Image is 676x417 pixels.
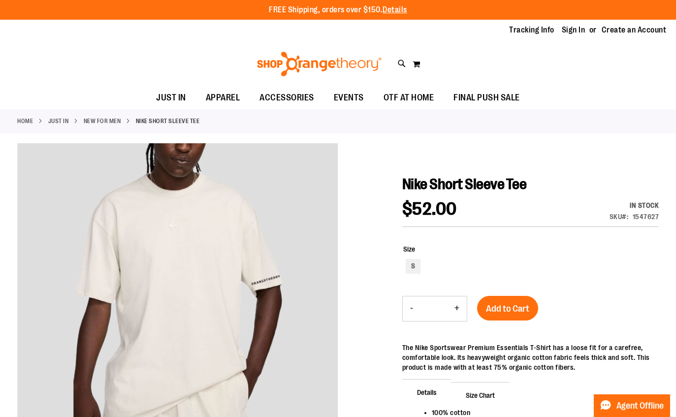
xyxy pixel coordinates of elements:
button: Agent Offline [594,394,670,417]
span: Size Chart [451,382,510,408]
a: Sign In [562,25,585,35]
input: Product quantity [420,297,447,321]
div: 1547627 [633,212,659,222]
span: Nike Short Sleeve Tee [402,176,527,192]
a: Tracking Info [509,25,554,35]
a: JUST IN [146,87,196,109]
a: OTF AT HOME [374,87,444,109]
a: APPAREL [196,87,250,109]
span: Agent Offline [616,401,664,411]
span: EVENTS [334,87,364,109]
div: The Nike Sportswear Premium Essentials T-Shirt has a loose fit for a carefree, comfortable look. ... [402,343,659,372]
div: In stock [610,200,659,210]
span: ACCESSORIES [259,87,314,109]
strong: Nike Short Sleeve Tee [136,117,200,126]
div: Availability [610,200,659,210]
a: JUST IN [48,117,69,126]
a: EVENTS [324,87,374,109]
p: FREE Shipping, orders over $150. [269,4,407,16]
a: Home [17,117,33,126]
a: FINAL PUSH SALE [444,87,530,109]
strong: SKU [610,213,629,221]
a: New for Men [84,117,121,126]
span: JUST IN [156,87,186,109]
button: Decrease product quantity [403,296,420,321]
div: S [406,259,420,274]
button: Add to Cart [477,296,538,321]
span: APPAREL [206,87,240,109]
span: OTF AT HOME [384,87,434,109]
button: Increase product quantity [447,296,467,321]
span: Size [403,245,415,253]
span: $52.00 [402,199,457,219]
a: Create an Account [602,25,667,35]
span: FINAL PUSH SALE [453,87,520,109]
span: Add to Cart [486,303,529,314]
span: Details [402,379,451,405]
a: Details [383,5,407,14]
a: ACCESSORIES [250,87,324,109]
img: Shop Orangetheory [256,52,383,76]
